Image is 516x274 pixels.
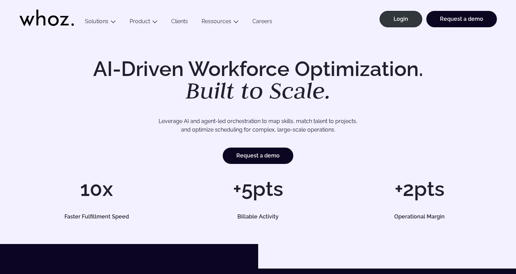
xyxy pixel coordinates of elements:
[350,214,489,219] h5: Operational Margin
[186,75,331,105] em: Built to Scale.
[130,18,150,25] a: Product
[78,18,123,27] button: Solutions
[164,18,195,27] a: Clients
[189,214,328,219] h5: Billable Activity
[380,11,422,27] a: Login
[426,11,497,27] a: Request a demo
[19,179,174,199] h1: 10x
[181,179,335,199] h1: +5pts
[342,179,497,199] h1: +2pts
[84,59,433,102] h1: AI-Driven Workforce Optimization.
[223,148,293,164] a: Request a demo
[27,214,166,219] h5: Faster Fulfillment Speed
[195,18,246,27] button: Ressources
[246,18,279,27] a: Careers
[123,18,164,27] button: Product
[43,117,473,134] p: Leverage AI and agent-led orchestration to map skills, match talent to projects, and optimize sch...
[202,18,231,25] a: Ressources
